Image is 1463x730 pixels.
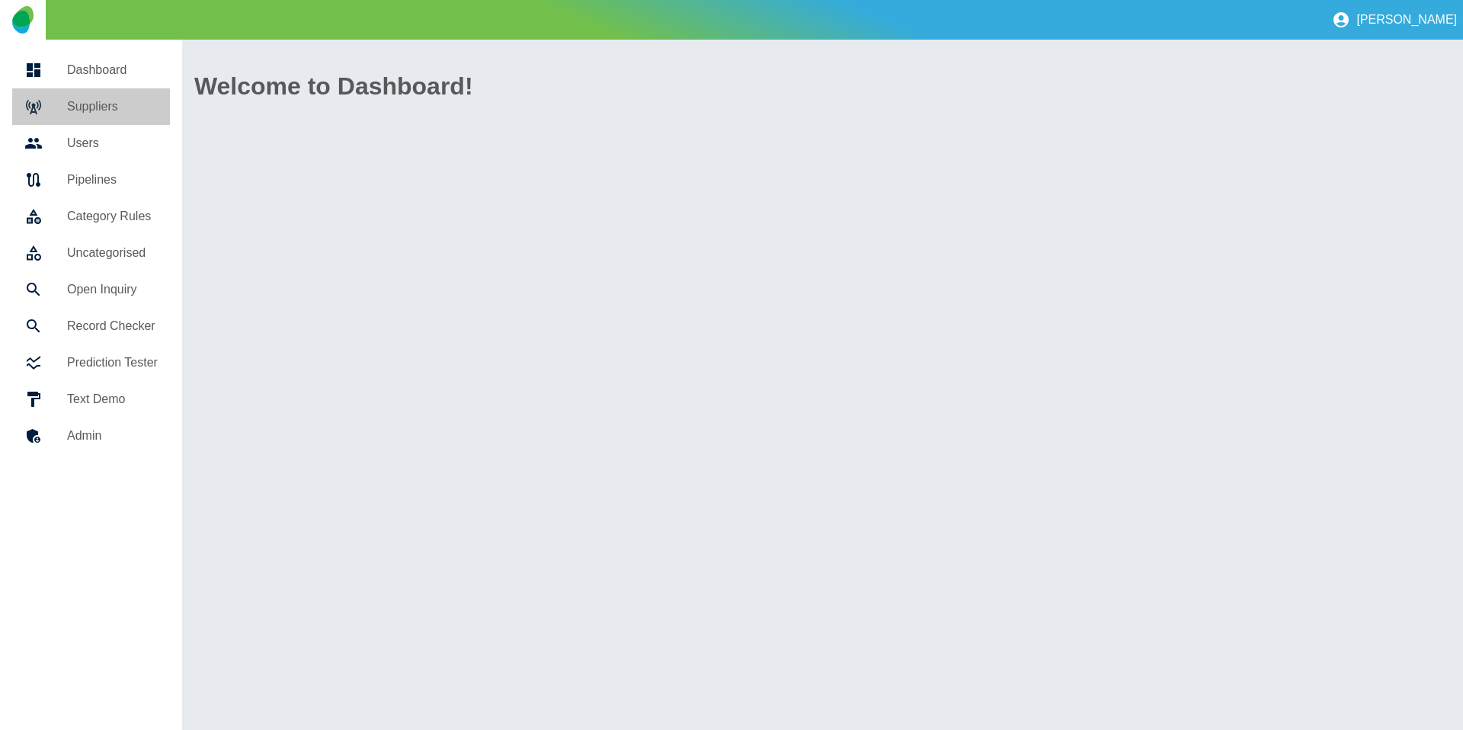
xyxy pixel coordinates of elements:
[67,207,158,226] h5: Category Rules
[12,88,170,125] a: Suppliers
[12,6,33,34] img: Logo
[194,68,1451,104] h1: Welcome to Dashboard!
[67,390,158,408] h5: Text Demo
[12,162,170,198] a: Pipelines
[67,244,158,262] h5: Uncategorised
[67,427,158,445] h5: Admin
[12,235,170,271] a: Uncategorised
[12,125,170,162] a: Users
[12,418,170,454] a: Admin
[1356,13,1457,27] p: [PERSON_NAME]
[12,271,170,308] a: Open Inquiry
[67,98,158,116] h5: Suppliers
[1326,5,1463,35] button: [PERSON_NAME]
[67,61,158,79] h5: Dashboard
[67,171,158,189] h5: Pipelines
[12,52,170,88] a: Dashboard
[12,344,170,381] a: Prediction Tester
[67,280,158,299] h5: Open Inquiry
[67,317,158,335] h5: Record Checker
[67,354,158,372] h5: Prediction Tester
[12,308,170,344] a: Record Checker
[12,198,170,235] a: Category Rules
[67,134,158,152] h5: Users
[12,381,170,418] a: Text Demo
